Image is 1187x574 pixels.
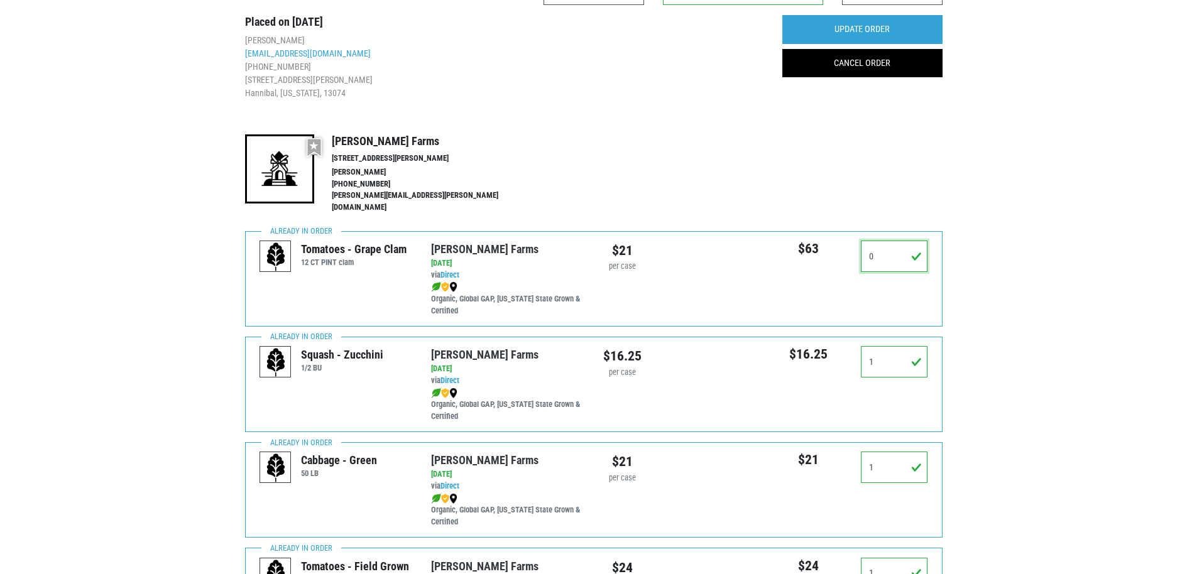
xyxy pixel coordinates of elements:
a: [PERSON_NAME] Farms [431,453,539,467]
h5: $16.25 [775,346,842,362]
div: Squash - Zucchini [301,346,383,363]
img: placeholder-variety-43d6402dacf2d531de610a020419775a.svg [260,241,292,273]
img: safety-e55c860ca8c00a9c171001a62a92dabd.png [441,282,449,292]
div: [DATE] [431,363,584,375]
div: Organic, Global GAP, [US_STATE] State Grown & Certified [431,281,584,317]
div: [DATE] [431,468,584,480]
div: Organic, Global GAP, [US_STATE] State Grown & Certified [431,387,584,423]
a: Direct [440,481,459,490]
a: CANCEL ORDER [782,49,943,78]
li: [PERSON_NAME][EMAIL_ADDRESS][PERSON_NAME][DOMAIN_NAME] [332,190,525,214]
li: [PHONE_NUMBER] [245,60,763,73]
h6: 50 LB [301,468,377,478]
li: [PERSON_NAME] [245,34,763,47]
a: [PERSON_NAME] Farms [431,560,539,573]
a: Direct [440,270,459,279]
h6: 1/2 BU [301,363,383,372]
li: [STREET_ADDRESS][PERSON_NAME] [332,153,525,165]
img: 19-7441ae2ccb79c876ff41c34f3bd0da69.png [245,134,314,203]
div: per case [603,367,642,379]
img: placeholder-variety-43d6402dacf2d531de610a020419775a.svg [260,452,292,484]
li: [PERSON_NAME] [332,166,525,178]
img: safety-e55c860ca8c00a9c171001a62a92dabd.png [441,494,449,504]
img: safety-e55c860ca8c00a9c171001a62a92dabd.png [441,388,449,398]
li: [PHONE_NUMBER] [332,178,525,190]
div: per case [603,261,642,273]
h4: [PERSON_NAME] Farms [332,134,525,148]
img: map_marker-0e94453035b3232a4d21701695807de9.png [449,388,457,398]
div: via [431,468,584,528]
div: Organic, Global GAP, [US_STATE] State Grown & Certified [431,492,584,528]
div: per case [603,472,642,484]
img: leaf-e5c59151409436ccce96b2ca1b28e03c.png [431,388,441,398]
img: map_marker-0e94453035b3232a4d21701695807de9.png [449,494,457,504]
h5: $21 [775,452,842,468]
img: leaf-e5c59151409436ccce96b2ca1b28e03c.png [431,494,441,504]
a: [PERSON_NAME] Farms [431,348,539,361]
h5: $63 [775,241,842,257]
input: Qty [861,346,928,377]
a: Direct [440,376,459,385]
input: Qty [861,452,928,483]
div: via [431,363,584,422]
div: Tomatoes - Grape Clam [301,241,407,257]
img: leaf-e5c59151409436ccce96b2ca1b28e03c.png [431,282,441,292]
div: $16.25 [603,346,642,366]
img: placeholder-variety-43d6402dacf2d531de610a020419775a.svg [260,347,292,378]
h3: Placed on [DATE] [245,15,763,29]
div: $21 [603,241,642,261]
a: [EMAIL_ADDRESS][DOMAIN_NAME] [245,48,371,58]
li: Hannibal, [US_STATE], 13074 [245,87,763,100]
img: map_marker-0e94453035b3232a4d21701695807de9.png [449,282,457,292]
input: UPDATE ORDER [782,15,943,44]
a: [PERSON_NAME] Farms [431,242,539,256]
div: Cabbage - Green [301,452,377,468]
h6: 12 CT PINT clam [301,257,407,267]
div: $21 [603,452,642,472]
div: [DATE] [431,257,584,269]
h5: $24 [775,558,842,574]
li: [STREET_ADDRESS][PERSON_NAME] [245,73,763,87]
input: Qty [861,241,928,272]
div: via [431,257,584,317]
